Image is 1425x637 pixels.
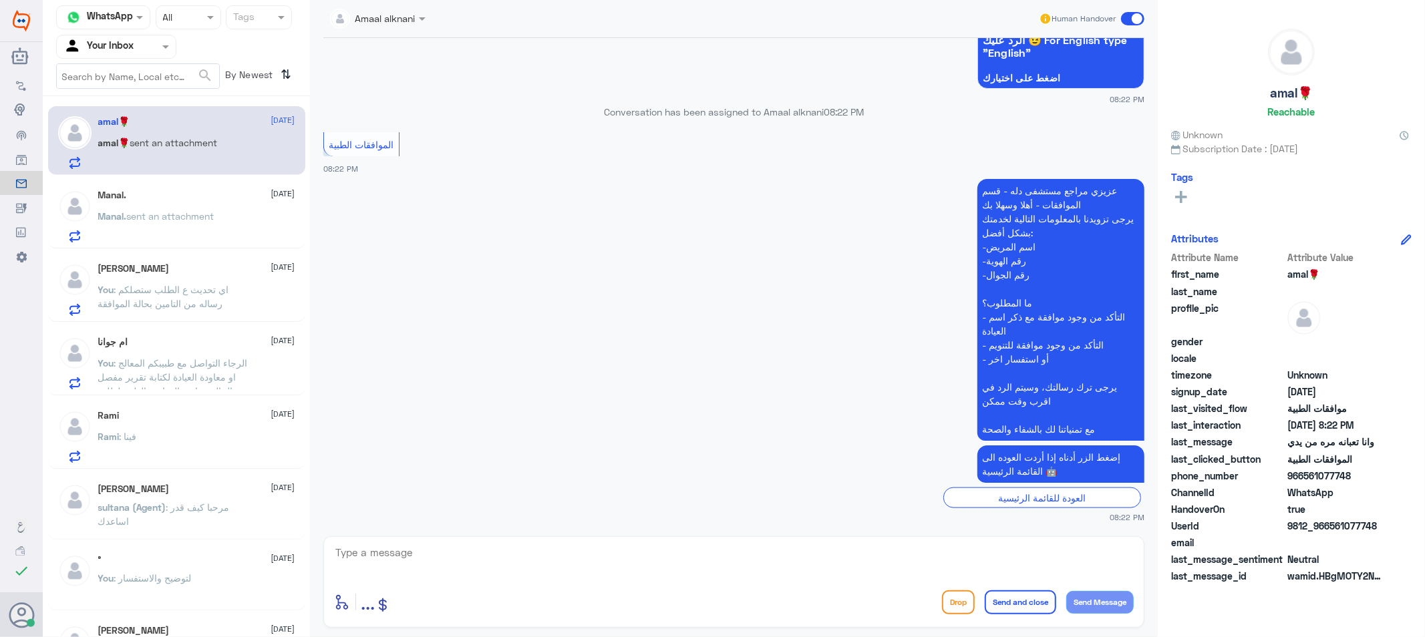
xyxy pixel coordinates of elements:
span: UserId [1171,519,1285,533]
span: 08:22 PM [1110,93,1144,105]
span: sent an attachment [127,210,214,222]
img: defaultAdmin.png [58,263,92,296]
span: Human Handover [1052,13,1116,25]
span: HandoverOn [1171,502,1285,516]
span: search [197,67,213,83]
span: null [1287,536,1384,550]
span: locale [1171,351,1285,365]
span: phone_number [1171,469,1285,483]
h5: ام جوانا [98,337,128,348]
span: amal🌹 [1287,267,1384,281]
span: : اي تحديث ع الطلب ستصلكم رساله من التامين بحالة الموافقة [98,284,229,309]
img: defaultAdmin.png [1269,29,1314,75]
span: Unknown [1287,368,1384,382]
span: [DATE] [271,335,295,347]
span: 0 [1287,552,1384,566]
span: null [1287,351,1384,365]
img: defaultAdmin.png [58,483,92,517]
div: العودة للقائمة الرئيسية [943,487,1141,508]
span: wamid.HBgMOTY2NTYxMDc3NzQ4FQIAEhgUM0FFQUVGNDVDOUE2MzAwRUE3NDUA [1287,569,1384,583]
p: 16/9/2025, 8:22 PM [977,445,1144,483]
span: Rami [98,431,120,442]
span: Attribute Value [1287,250,1384,264]
span: [DATE] [271,261,295,273]
button: Send Message [1066,591,1134,614]
button: Drop [942,590,975,614]
span: [DATE] [271,188,295,200]
i: check [13,563,29,579]
span: وانا تعبانه مره من يدي [1287,435,1384,449]
span: You [98,572,114,584]
span: Manal. [98,210,127,222]
h5: Ahmed [98,483,170,495]
span: first_name [1171,267,1285,281]
span: gender [1171,335,1285,349]
span: last_message [1171,435,1285,449]
i: ⇅ [281,63,292,85]
h5: amal🌹 [98,116,130,128]
span: ChannelId [1171,485,1285,499]
p: 16/9/2025, 8:22 PM [977,179,1144,441]
span: sultana (Agent) [98,501,166,513]
h6: Tags [1171,171,1193,183]
span: الموافقات الطبية [329,139,394,150]
img: defaultAdmin.png [58,337,92,370]
span: : لتوضيح والاستفسار [114,572,192,584]
span: موافقات الطبية [1287,401,1384,415]
img: defaultAdmin.png [1287,301,1321,335]
img: defaultAdmin.png [58,190,92,223]
img: Widebot Logo [13,10,30,31]
span: profile_pic [1171,301,1285,332]
button: Send and close [985,590,1056,614]
h5: Ahmad Mansi [98,625,170,636]
span: true [1287,502,1384,516]
span: 966561077748 [1287,469,1384,483]
img: defaultAdmin.png [58,116,92,150]
span: : الرجاء التواصل مع طبيبكم المعالج او معاودة العيادة لكتابة تقرير مفصل بالحالة وماهي الدواعي الطب... [98,357,248,411]
button: ... [361,587,375,617]
span: 2025-09-16T17:22:16.133Z [1287,418,1384,432]
span: By Newest [220,63,276,90]
span: 2025-09-09T13:21:43.605Z [1287,385,1384,399]
span: email [1171,536,1285,550]
span: Subscription Date : [DATE] [1171,142,1412,156]
span: last_message_id [1171,569,1285,583]
span: [DATE] [271,114,295,126]
span: [DATE] [271,408,295,420]
h5: Rami [98,410,120,421]
button: search [197,65,213,87]
img: whatsapp.png [63,7,84,27]
span: You [98,284,114,295]
span: Unknown [1171,128,1223,142]
span: Attribute Name [1171,250,1285,264]
span: last_name [1171,284,1285,298]
span: last_visited_flow [1171,401,1285,415]
h5: amal🌹 [1270,85,1313,101]
h6: Attributes [1171,232,1219,244]
span: You [98,357,114,369]
input: Search by Name, Local etc… [57,64,219,88]
span: sent an attachment [130,137,218,148]
div: Tags [231,9,255,27]
h5: ° [98,554,102,566]
span: amal🌹 [98,137,130,148]
span: ... [361,590,375,614]
span: 08:22 PM [1110,511,1144,523]
h5: Manal. [98,190,127,201]
span: last_clicked_button [1171,452,1285,466]
span: 08:22 PM [824,106,864,118]
span: last_message_sentiment [1171,552,1285,566]
img: defaultAdmin.png [58,410,92,443]
span: 2 [1287,485,1384,499]
span: [DATE] [271,552,295,564]
h6: Reachable [1268,105,1315,118]
span: [DATE] [271,481,295,493]
span: last_interaction [1171,418,1285,432]
button: Avatar [9,602,34,628]
span: اضغط على اختيارك [983,73,1139,83]
span: signup_date [1171,385,1285,399]
span: 08:22 PM [323,164,358,173]
p: Conversation has been assigned to Amaal alknani [323,105,1144,119]
span: الموافقات الطبية [1287,452,1384,466]
h5: Omar Bin Jahlan [98,263,170,274]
